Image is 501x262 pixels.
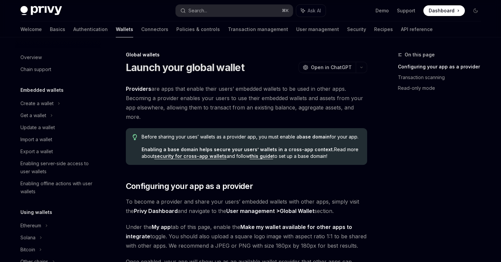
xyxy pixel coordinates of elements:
[154,153,227,159] a: security for cross-app wallets
[20,6,62,15] img: dark logo
[116,21,133,37] a: Wallets
[423,5,465,16] a: Dashboard
[142,147,334,152] strong: Enabling a base domain helps secure your users’ wallets in a cross-app context.
[397,7,415,14] a: Support
[126,181,253,192] span: Configuring your app as a provider
[282,8,289,13] span: ⌘ K
[470,5,481,16] button: Toggle dark mode
[126,224,352,240] strong: Make my wallet available for other apps to integrate
[20,180,97,196] div: Enabling offline actions with user wallets
[20,148,53,156] div: Export a wallet
[398,83,486,93] a: Read-only mode
[226,208,314,215] strong: User management >
[296,5,326,17] button: Ask AI
[15,178,101,198] a: Enabling offline actions with user wallets
[20,234,35,242] div: Solana
[308,7,321,14] span: Ask AI
[134,208,178,214] strong: Privy Dashboard
[375,7,389,14] a: Demo
[299,134,330,140] strong: base domain
[299,62,356,73] button: Open in ChatGPT
[20,86,64,94] h5: Embedded wallets
[374,21,393,37] a: Recipes
[20,111,46,119] div: Get a wallet
[20,53,42,61] div: Overview
[188,7,207,15] div: Search...
[50,21,65,37] a: Basics
[20,136,52,144] div: Import a wallet
[20,21,42,37] a: Welcome
[401,21,433,37] a: API reference
[126,222,367,250] span: Under the tab of this page, enable the toggle. You should also upload a square logo image with as...
[20,65,51,73] div: Chain support
[176,21,220,37] a: Policies & controls
[126,85,151,92] strong: Providers
[15,146,101,158] a: Export a wallet
[20,246,35,254] div: Bitcoin
[398,72,486,83] a: Transaction scanning
[126,51,367,58] div: Global wallets
[250,153,273,159] a: this guide
[311,64,352,71] span: Open in ChatGPT
[142,146,360,160] span: Read more about and follow to set up a base domain!
[152,224,171,231] a: My app
[20,222,41,230] div: Ethereum
[133,134,137,140] svg: Tip
[176,5,293,17] button: Search...⌘K
[15,134,101,146] a: Import a wallet
[126,197,367,216] span: To become a provider and share your users’ embedded wallets with other apps, simply visit the and...
[15,63,101,75] a: Chain support
[20,99,54,107] div: Create a wallet
[228,21,288,37] a: Transaction management
[429,7,454,14] span: Dashboard
[126,84,367,121] span: are apps that enable their users’ embedded wallets to be used in other apps. Becoming a provider ...
[405,51,435,59] span: On this page
[20,160,97,176] div: Enabling server-side access to user wallets
[15,121,101,134] a: Update a wallet
[15,158,101,178] a: Enabling server-side access to user wallets
[20,208,52,216] h5: Using wallets
[398,61,486,72] a: Configuring your app as a provider
[142,134,360,140] span: Before sharing your uses’ wallets as a provider app, you must enable a for your app.
[296,21,339,37] a: User management
[347,21,366,37] a: Security
[73,21,108,37] a: Authentication
[15,51,101,63] a: Overview
[126,61,244,73] h1: Launch your global wallet
[20,123,55,132] div: Update a wallet
[280,208,314,215] a: Global Wallet
[141,21,168,37] a: Connectors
